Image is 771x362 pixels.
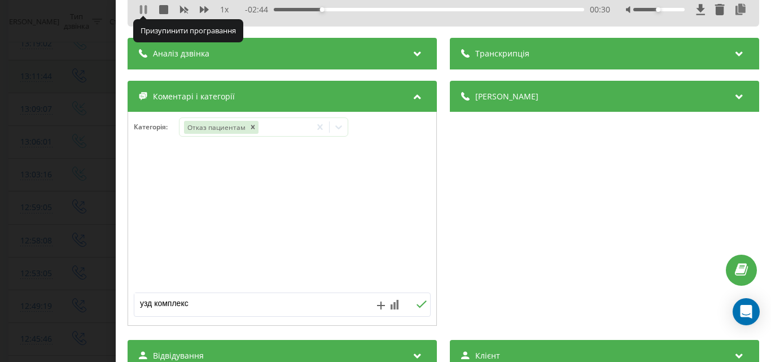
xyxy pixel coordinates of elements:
[247,121,258,134] div: Remove Отказ пациентам
[475,91,538,102] span: [PERSON_NAME]
[475,48,529,59] span: Транскрипція
[153,91,235,102] span: Коментарі і категорії
[590,4,610,15] span: 00:30
[153,350,204,361] span: Відвідування
[220,4,229,15] span: 1 x
[733,298,760,325] div: Open Intercom Messenger
[319,7,324,12] div: Accessibility label
[134,293,371,313] textarea: узд комплекс
[134,123,179,131] h4: Категорія :
[183,121,247,134] div: Отказ пациентам
[245,4,274,15] span: - 02:44
[153,48,209,59] span: Аналіз дзвінка
[475,350,500,361] span: Клієнт
[656,7,660,12] div: Accessibility label
[133,19,243,42] div: Призупинити програвання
